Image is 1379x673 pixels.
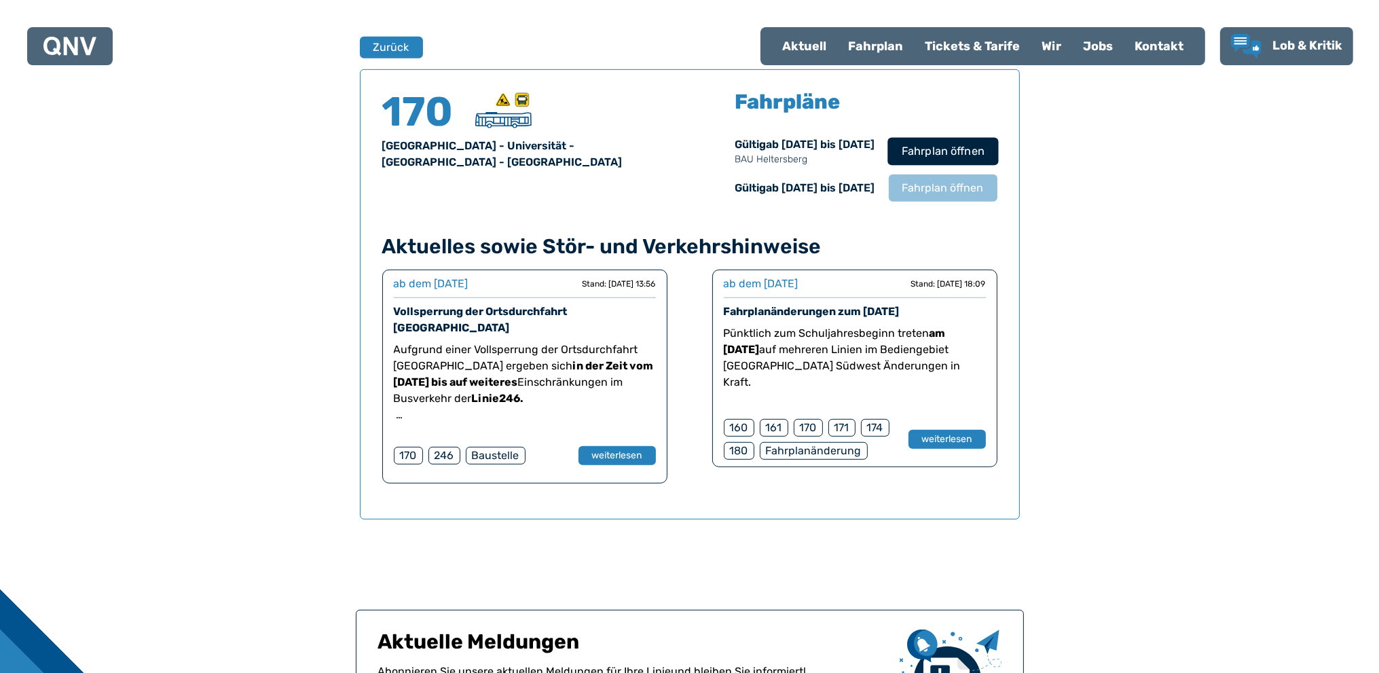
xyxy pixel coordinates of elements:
[724,276,798,292] div: ab dem [DATE]
[1124,29,1194,64] a: Kontakt
[724,442,754,460] div: 180
[428,447,460,465] div: 246
[889,175,997,202] button: Fahrplan öffnen
[43,37,96,56] img: QNV Logo
[861,419,889,437] div: 174
[394,276,468,292] div: ab dem [DATE]
[394,359,654,388] strong: in der Zeit vom [DATE] bis auf weiteres
[466,447,526,465] div: Baustelle
[360,37,423,58] button: Zurück
[735,137,875,166] div: Gültig ab [DATE] bis [DATE]
[914,29,1031,64] a: Tickets & Tarife
[908,430,986,449] button: weiterlesen
[578,446,656,465] button: weiterlesen
[901,143,984,160] span: Fahrplan öffnen
[378,630,889,663] h1: Aktuelle Meldungen
[760,419,788,437] div: 161
[1072,29,1124,64] a: Jobs
[724,327,946,356] strong: am [DATE]
[1031,29,1072,64] a: Wir
[794,419,823,437] div: 170
[724,305,900,318] a: Fahrplanänderungen zum [DATE]
[394,305,568,334] a: Vollsperrung der Ortsdurchfahrt [GEOGRAPHIC_DATA]
[902,180,984,196] span: Fahrplan öffnen
[724,419,754,437] div: 160
[1231,34,1342,58] a: Lob & Kritik
[382,92,464,132] h4: 170
[360,37,414,58] a: Zurück
[1272,38,1342,53] span: Lob & Kritik
[771,29,837,64] a: Aktuell
[724,325,986,390] p: Pünktlich zum Schuljahresbeginn treten auf mehreren Linien im Bediengebiet [GEOGRAPHIC_DATA] Südw...
[394,447,423,465] div: 170
[887,137,998,165] button: Fahrplan öffnen
[500,392,524,405] strong: 246.
[828,419,856,437] div: 171
[837,29,914,64] a: Fahrplan
[583,278,656,289] div: Stand: [DATE] 13:56
[394,342,656,407] p: Aufgrund einer Vollsperrung der Ortsdurchfahrt [GEOGRAPHIC_DATA] ergeben sich Einschränkungen im ...
[475,112,532,128] img: Überlandbus
[760,442,868,460] div: Fahrplanänderung
[911,278,986,289] div: Stand: [DATE] 18:09
[735,153,875,166] p: BAU Heltersberg
[382,138,674,170] div: [GEOGRAPHIC_DATA] - Universität - [GEOGRAPHIC_DATA] - [GEOGRAPHIC_DATA]
[735,180,875,196] div: Gültig ab [DATE] bis [DATE]
[382,234,997,259] h4: Aktuelles sowie Stör- und Verkehrshinweise
[472,392,500,405] strong: Linie
[735,92,841,112] h5: Fahrpläne
[43,33,96,60] a: QNV Logo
